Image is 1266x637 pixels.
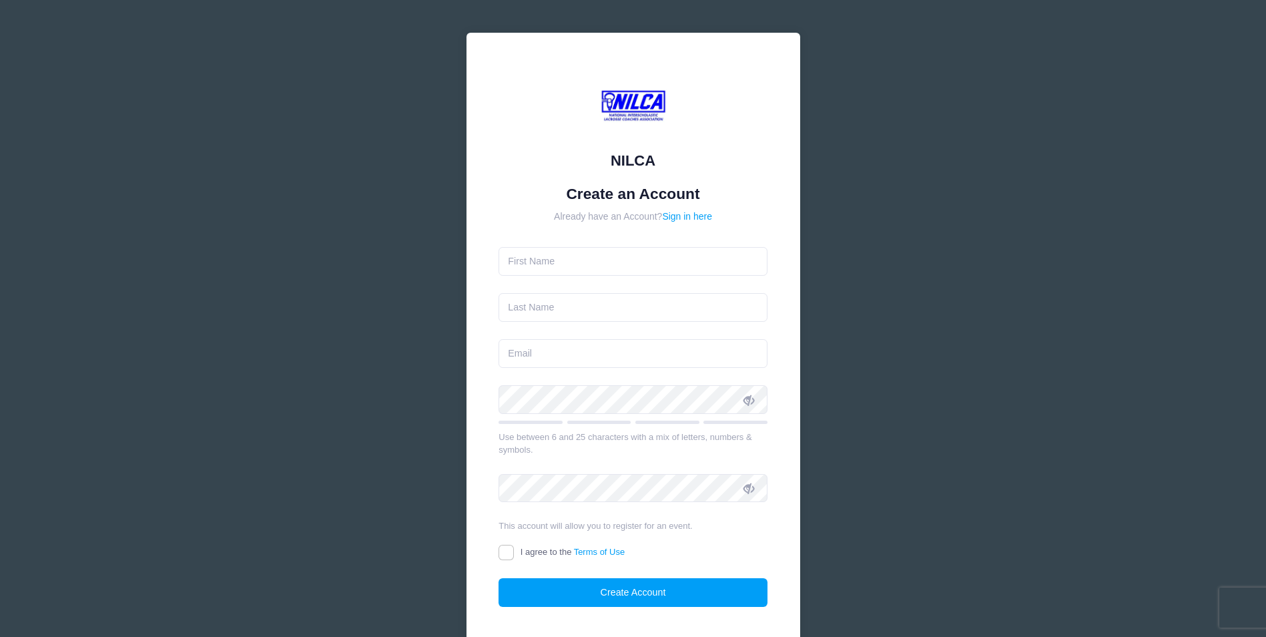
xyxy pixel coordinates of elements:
[499,293,767,322] input: Last Name
[593,65,673,146] img: NILCA
[499,339,767,368] input: Email
[499,247,767,276] input: First Name
[499,578,767,607] button: Create Account
[499,210,767,224] div: Already have an Account?
[499,545,514,560] input: I agree to theTerms of Use
[499,150,767,172] div: NILCA
[499,519,767,533] div: This account will allow you to register for an event.
[574,547,625,557] a: Terms of Use
[499,431,767,457] div: Use between 6 and 25 characters with a mix of letters, numbers & symbols.
[499,185,767,203] h1: Create an Account
[662,211,712,222] a: Sign in here
[521,547,625,557] span: I agree to the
